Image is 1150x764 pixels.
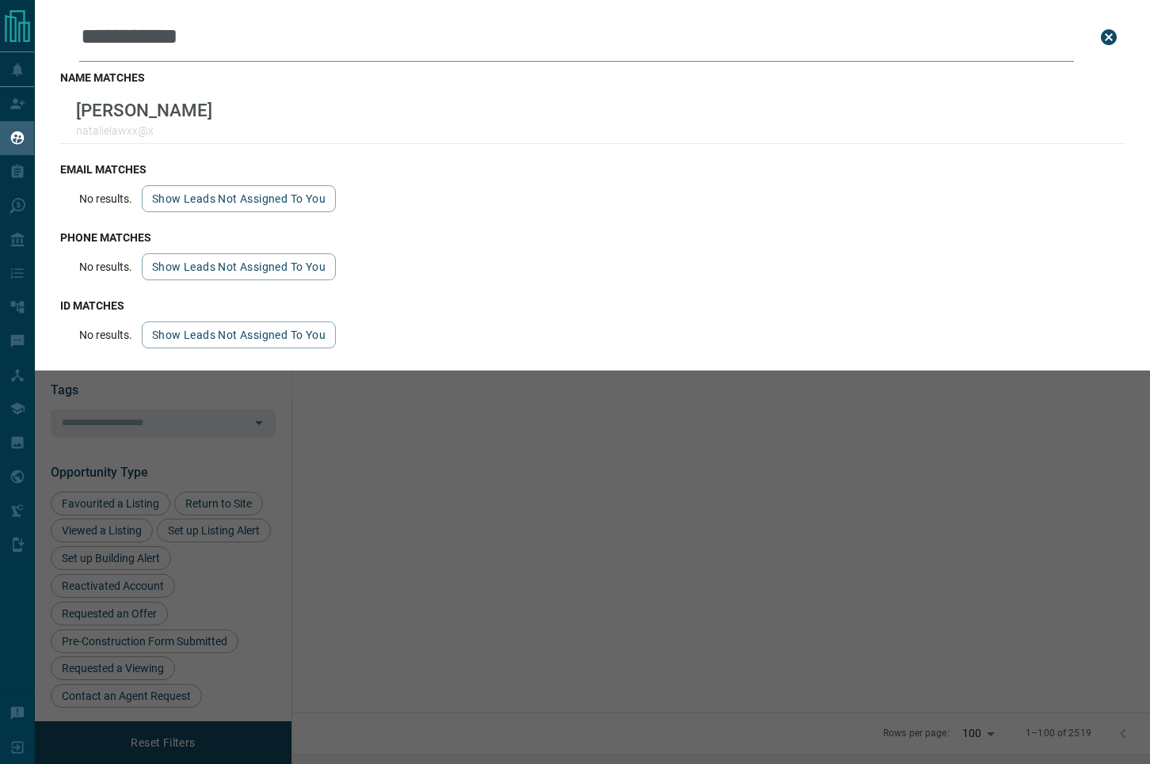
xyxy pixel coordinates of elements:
[79,329,132,341] p: No results.
[79,192,132,205] p: No results.
[76,124,212,137] p: natalielawxx@x
[60,231,1125,244] h3: phone matches
[60,71,1125,84] h3: name matches
[1093,21,1125,53] button: close search bar
[142,185,336,212] button: show leads not assigned to you
[60,163,1125,176] h3: email matches
[60,299,1125,312] h3: id matches
[79,260,132,273] p: No results.
[142,321,336,348] button: show leads not assigned to you
[76,100,212,120] p: [PERSON_NAME]
[142,253,336,280] button: show leads not assigned to you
